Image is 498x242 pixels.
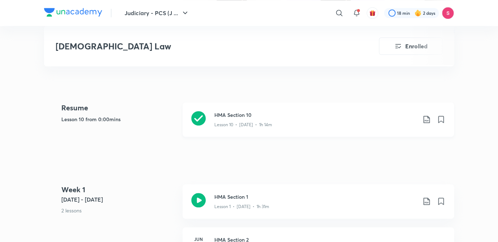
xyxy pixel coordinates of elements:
p: Lesson 10 • [DATE] • 1h 14m [214,122,272,128]
img: avatar [369,10,376,16]
h5: Lesson 10 from 0:00mins [61,115,177,123]
p: Lesson 1 • [DATE] • 1h 31m [214,203,269,210]
a: HMA Section 1Lesson 1 • [DATE] • 1h 31m [183,184,454,227]
h3: [DEMOGRAPHIC_DATA] Law [56,41,338,52]
img: Sandeep Kumar [442,7,454,19]
h5: [DATE] - [DATE] [61,195,177,204]
a: Company Logo [44,8,102,18]
img: Company Logo [44,8,102,17]
h3: HMA Section 10 [214,111,416,119]
h3: HMA Section 1 [214,193,416,201]
button: avatar [367,7,378,19]
a: HMA Section 10Lesson 10 • [DATE] • 1h 14m [183,102,454,145]
h4: Resume [61,102,177,113]
button: Enrolled [379,38,442,55]
h4: Week 1 [61,184,177,195]
p: 2 lessons [61,207,177,214]
img: streak [414,9,421,17]
button: Judiciary - PCS (J ... [120,6,194,20]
